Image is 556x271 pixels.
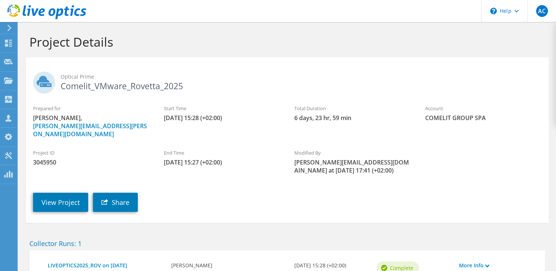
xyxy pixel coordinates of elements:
span: [DATE] 15:27 (+02:00) [164,158,280,166]
svg: \n [490,8,497,14]
a: Share [93,193,138,212]
h2: Comelit_VMware_Rovetta_2025 [33,72,541,90]
b: [PERSON_NAME] [171,261,287,270]
span: [DATE] 15:28 (+02:00) [164,114,280,122]
b: [DATE] 15:28 (+02:00) [294,261,369,270]
span: 6 days, 23 hr, 59 min [294,114,410,122]
label: Account [425,105,541,112]
span: [PERSON_NAME], [33,114,149,138]
a: [PERSON_NAME][EMAIL_ADDRESS][PERSON_NAME][DOMAIN_NAME] [33,122,147,138]
span: AC [536,5,548,17]
label: Start Time [164,105,280,112]
a: LIVEOPTICS2025_ROV on [DATE] [48,261,164,270]
span: Optical Prime [61,73,541,81]
label: End Time [164,149,280,156]
a: More Info [459,261,534,270]
a: View Project [33,193,88,212]
label: Project ID [33,149,149,156]
h2: Collector Runs: 1 [29,239,545,247]
span: [PERSON_NAME][EMAIL_ADDRESS][DOMAIN_NAME] at [DATE] 17:41 (+02:00) [294,158,410,174]
label: Modified By [294,149,410,156]
h1: Project Details [29,34,541,50]
label: Total Duration [294,105,410,112]
span: 3045950 [33,158,149,166]
label: Prepared for [33,105,149,112]
span: COMELIT GROUP SPA [425,114,541,122]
